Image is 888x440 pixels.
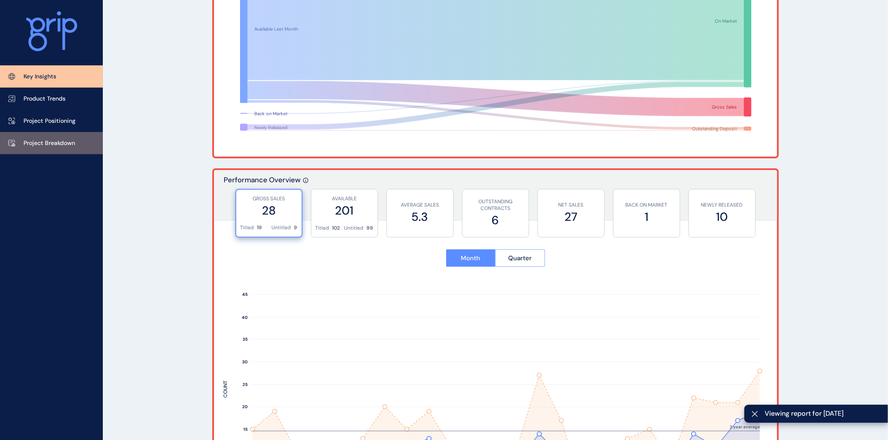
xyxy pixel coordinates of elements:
[257,224,262,231] p: 19
[446,249,496,267] button: Month
[243,337,248,342] text: 35
[242,404,248,410] text: 20
[243,427,248,432] text: 15
[495,249,545,267] button: Quarter
[240,383,248,388] text: 100
[240,293,248,299] text: 180
[242,360,248,365] text: 30
[467,198,525,212] p: OUTSTANDING CONTRACTS
[240,202,298,219] label: 28
[542,209,600,225] label: 27
[242,315,248,320] text: 40
[240,338,248,343] text: 140
[618,202,676,209] p: BACK ON MARKET
[618,209,676,225] label: 1
[24,95,65,103] p: Product Trends
[391,202,449,209] p: AVERAGE SALES
[730,424,760,430] text: 2 year average
[240,316,248,321] text: 160
[222,380,229,398] text: COUNT
[243,382,248,388] text: 25
[693,209,751,225] label: 10
[467,212,525,228] label: 6
[224,175,301,220] p: Performance Overview
[24,117,76,125] p: Project Positioning
[316,225,329,232] p: Titled
[24,72,56,81] p: Key Insights
[24,139,75,148] p: Project Breakdown
[508,254,532,262] span: Quarter
[391,209,449,225] label: 5.3
[345,225,364,232] p: Untitled
[240,224,254,231] p: Titled
[242,405,248,411] text: 80
[461,254,481,262] span: Month
[272,224,291,231] p: Untitled
[242,292,248,298] text: 45
[693,202,751,209] p: NEWLY RELEASED
[332,225,340,232] p: 102
[316,202,373,219] label: 201
[294,224,298,231] p: 9
[242,427,248,433] text: 60
[765,409,881,418] span: Viewing report for [DATE]
[240,195,298,202] p: GROSS SALES
[240,360,248,366] text: 120
[542,202,600,209] p: NET SALES
[367,225,373,232] p: 99
[316,195,373,202] p: AVAILABLE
